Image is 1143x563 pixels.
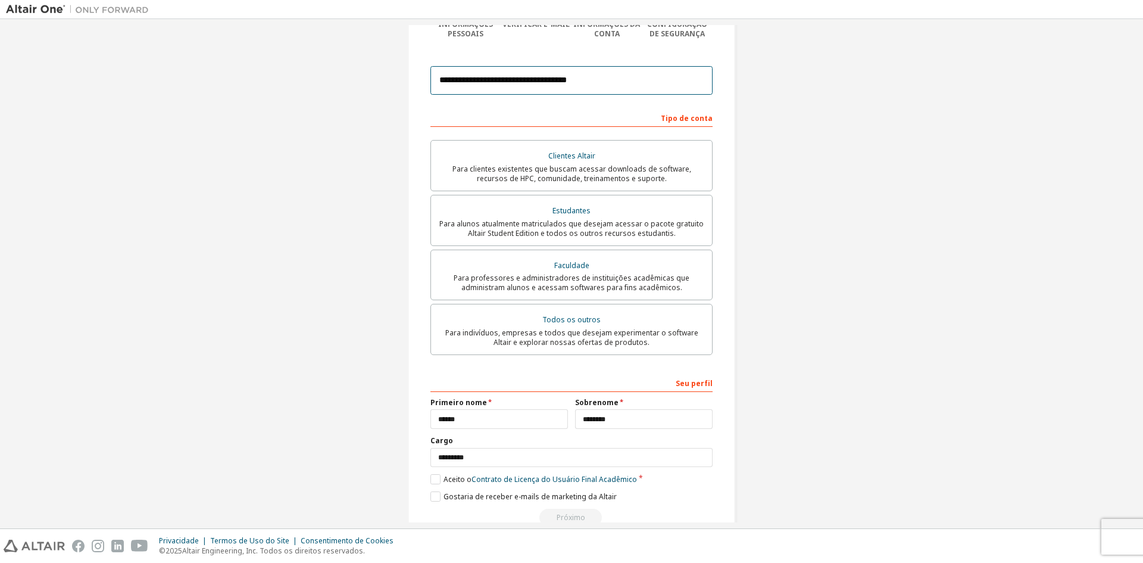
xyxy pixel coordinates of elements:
img: altair_logo.svg [4,540,65,552]
font: Altair Engineering, Inc. Todos os direitos reservados. [182,546,365,556]
font: Termos de Uso do Site [210,536,289,546]
font: Contrato de Licença do Usuário Final [471,474,597,484]
font: © [159,546,165,556]
font: Aceito o [444,474,471,484]
font: Faculdade [554,260,589,270]
font: Clientes Altair [548,151,595,161]
font: Para clientes existentes que buscam acessar downloads de software, recursos de HPC, comunidade, t... [452,164,691,183]
font: Acadêmico [599,474,637,484]
font: Informações pessoais [438,19,493,39]
font: Informações da conta [573,19,640,39]
font: Para alunos atualmente matriculados que desejam acessar o pacote gratuito Altair Student Edition ... [439,219,704,238]
font: Estudantes [552,206,591,216]
font: Gostaria de receber e-mails de marketing da Altair [444,492,617,502]
font: Seu perfil [676,378,713,388]
img: linkedin.svg [111,540,124,552]
font: Configuração de segurança [647,19,707,39]
font: Tipo de conta [661,113,713,123]
img: instagram.svg [92,540,104,552]
img: Altair Um [6,4,155,15]
font: Para indivíduos, empresas e todos que desejam experimentar o software Altair e explorar nossas of... [445,328,698,347]
img: facebook.svg [72,540,85,552]
div: Por favor, aguarde enquanto verificamos o e-mail... [430,509,713,527]
font: Primeiro nome [430,397,487,408]
font: Sobrenome [575,397,619,408]
font: Para professores e administradores de instituições acadêmicas que administram alunos e acessam so... [454,273,689,293]
font: Consentimento de Cookies [301,536,394,546]
font: Todos os outros [542,315,601,325]
img: youtube.svg [131,540,148,552]
font: Privacidade [159,536,199,546]
font: Cargo [430,436,453,446]
font: 2025 [165,546,182,556]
